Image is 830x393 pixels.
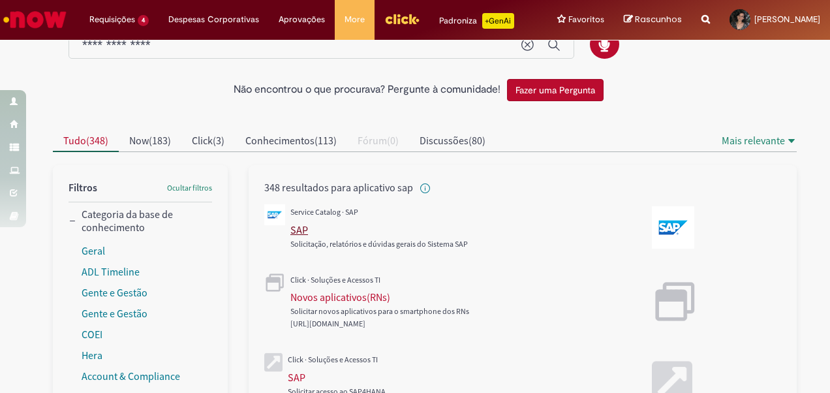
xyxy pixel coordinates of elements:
[89,13,135,26] span: Requisições
[1,7,69,33] img: ServiceNow
[138,15,149,26] span: 4
[439,13,514,29] div: Padroniza
[754,14,820,25] span: [PERSON_NAME]
[507,79,604,101] button: Fazer uma Pergunta
[384,9,420,29] img: click_logo_yellow_360x200.png
[568,13,604,26] span: Favoritos
[482,13,514,29] p: +GenAi
[279,13,325,26] span: Aprovações
[234,84,500,96] h2: Não encontrou o que procurava? Pergunte à comunidade!
[635,13,682,25] span: Rascunhos
[345,13,365,26] span: More
[168,13,259,26] span: Despesas Corporativas
[624,14,682,26] a: Rascunhos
